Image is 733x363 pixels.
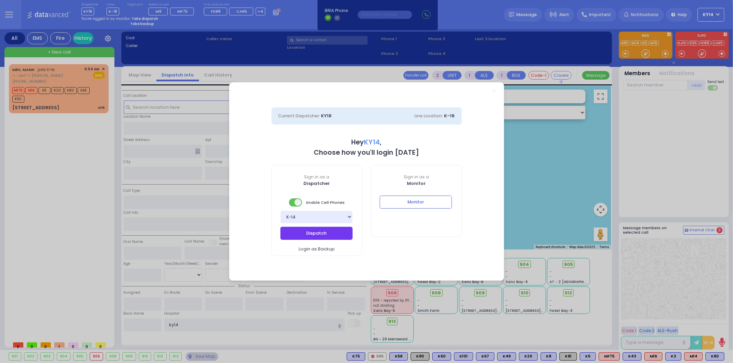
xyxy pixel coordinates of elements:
span: Sign in as a [371,174,462,180]
span: KY18 [321,113,332,119]
span: Line Location: [415,113,443,119]
a: Close [492,89,496,93]
span: Sign in as a [272,174,362,180]
button: Dispatch [280,227,353,240]
b: Choose how you'll login [DATE] [314,148,419,157]
button: Monitor [380,196,452,209]
span: Current Dispatcher: [278,113,320,119]
span: Login as Backup [299,246,335,253]
b: Dispatcher [303,180,330,187]
span: KY14 [364,138,380,147]
span: K-18 [444,113,455,119]
b: Hey , [352,138,382,147]
b: Monitor [407,180,426,187]
span: Enable Cell Phones [289,198,345,207]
